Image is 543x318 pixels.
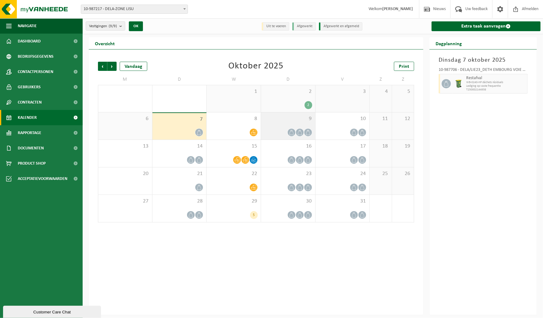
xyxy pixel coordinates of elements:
div: Oktober 2025 [229,62,284,71]
span: 16 [264,143,312,150]
div: Vandaag [120,62,147,71]
span: 28 [155,198,204,205]
td: M [98,74,152,85]
div: 5 [250,211,258,219]
span: Print [399,64,409,69]
div: 10-987706 - DELA/LIE23_DETH EMBOURG VOIE DE L'ARDENNE - [GEOGRAPHIC_DATA] [439,68,528,74]
a: Extra taak aanvragen [432,21,541,31]
span: 26 [395,170,411,177]
span: Documenten [18,141,44,156]
span: 21 [155,170,204,177]
span: 10-987217 - DELA-ZONE LISU [81,5,188,14]
td: Z [392,74,414,85]
span: 8 [210,115,258,122]
span: Product Shop [18,156,46,171]
span: 29 [210,198,258,205]
span: 4 [373,88,388,95]
td: V [316,74,370,85]
span: 13 [101,143,149,150]
span: 6 [101,115,149,122]
span: 20 [101,170,149,177]
td: W [207,74,261,85]
span: 30 [264,198,312,205]
span: 19 [395,143,411,150]
a: Print [394,62,414,71]
span: 7 [155,116,204,123]
span: 31 [319,198,367,205]
span: 10-987217 - DELA-ZONE LISU [81,5,188,13]
span: Navigatie [18,18,37,34]
span: Acceptatievoorwaarden [18,171,67,186]
button: OK [129,21,143,31]
span: Vorige [98,62,107,71]
span: 25 [373,170,388,177]
span: T250002144938 [466,88,526,92]
span: 2 [264,88,312,95]
td: D [152,74,207,85]
span: 10 [319,115,367,122]
span: 11 [373,115,388,122]
li: Afgewerkt [292,22,316,31]
span: 9 [264,115,312,122]
span: Gebruikers [18,79,41,95]
span: Bedrijfsgegevens [18,49,54,64]
span: 17 [319,143,367,150]
h3: Dinsdag 7 oktober 2025 [439,56,528,65]
span: 23 [264,170,312,177]
button: Vestigingen(9/9) [86,21,125,31]
td: D [261,74,316,85]
span: 15 [210,143,258,150]
td: Z [370,74,392,85]
span: WB-0240-HP déchets résiduels [466,81,526,84]
span: 22 [210,170,258,177]
count: (9/9) [109,24,117,28]
div: 2 [305,101,312,109]
span: Volgende [107,62,117,71]
span: Rapportage [18,125,41,141]
span: 27 [101,198,149,205]
span: 14 [155,143,204,150]
span: 18 [373,143,388,150]
li: Afgewerkt en afgemeld [319,22,362,31]
span: 3 [319,88,367,95]
span: 5 [395,88,411,95]
span: 1 [210,88,258,95]
span: Dashboard [18,34,41,49]
span: Vestigingen [89,22,117,31]
span: Contracten [18,95,42,110]
img: WB-0240-HPE-GN-50 [454,79,463,88]
h2: Overzicht [89,37,121,49]
span: Kalender [18,110,37,125]
span: Lediging op vaste frequentie [466,84,526,88]
li: Uit te voeren [262,22,289,31]
h2: Dagplanning [429,37,468,49]
span: 24 [319,170,367,177]
span: 12 [395,115,411,122]
strong: [PERSON_NAME] [382,7,413,11]
span: Restafval [466,76,526,81]
iframe: chat widget [3,305,102,318]
span: Contactpersonen [18,64,53,79]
